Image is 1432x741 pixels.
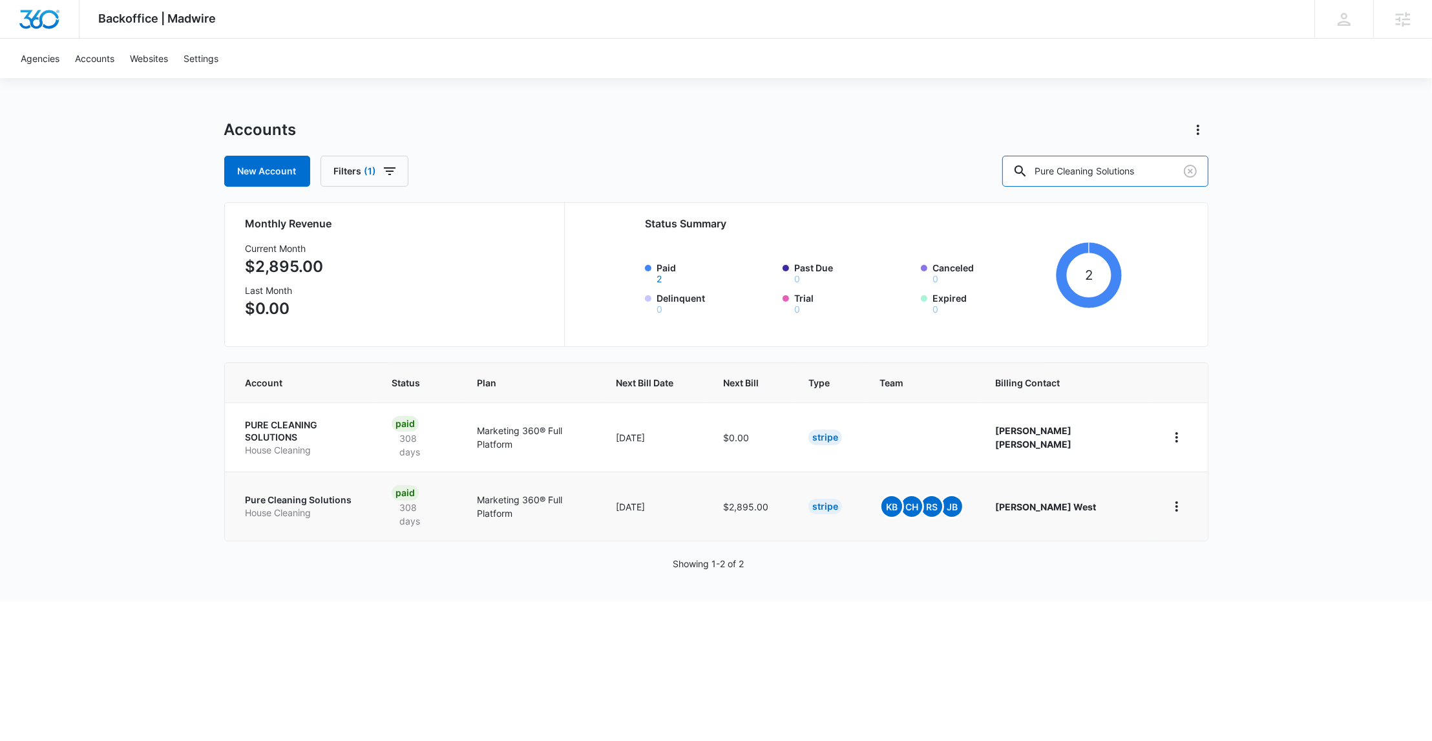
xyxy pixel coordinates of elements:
[995,501,1096,512] strong: [PERSON_NAME] West
[176,39,226,78] a: Settings
[392,432,446,459] p: 308 days
[808,430,842,445] div: Stripe
[246,419,361,444] p: PURE CLEANING SOLUTIONS
[881,496,902,517] span: KB
[808,376,830,390] span: Type
[246,216,549,231] h2: Monthly Revenue
[392,416,419,432] div: Paid
[723,376,759,390] span: Next Bill
[808,499,842,514] div: Stripe
[1166,496,1187,517] button: home
[708,472,793,541] td: $2,895.00
[616,376,673,390] span: Next Bill Date
[246,255,324,278] p: $2,895.00
[995,376,1135,390] span: Billing Contact
[477,424,585,451] p: Marketing 360® Full Platform
[392,501,446,528] p: 308 days
[600,402,708,472] td: [DATE]
[942,496,962,517] span: JB
[1002,156,1208,187] input: Search
[246,494,361,506] p: Pure Cleaning Solutions
[224,156,310,187] a: New Account
[1166,427,1187,448] button: home
[1085,267,1093,283] tspan: 2
[246,242,324,255] h3: Current Month
[122,39,176,78] a: Websites
[901,496,922,517] span: CH
[477,493,585,520] p: Marketing 360® Full Platform
[246,506,361,519] p: House Cleaning
[657,291,775,314] label: Delinquent
[392,376,427,390] span: Status
[879,376,945,390] span: Team
[673,557,744,570] p: Showing 1-2 of 2
[477,376,585,390] span: Plan
[99,12,216,25] span: Backoffice | Madwire
[794,291,913,314] label: Trial
[246,494,361,519] a: Pure Cleaning SolutionsHouse Cleaning
[995,425,1071,450] strong: [PERSON_NAME] [PERSON_NAME]
[246,376,342,390] span: Account
[600,472,708,541] td: [DATE]
[246,419,361,457] a: PURE CLEANING SOLUTIONSHouse Cleaning
[657,261,775,284] label: Paid
[657,275,662,284] button: Paid
[246,444,361,457] p: House Cleaning
[246,284,324,297] h3: Last Month
[794,261,913,284] label: Past Due
[1188,120,1208,140] button: Actions
[224,120,297,140] h1: Accounts
[921,496,942,517] span: RS
[932,291,1051,314] label: Expired
[321,156,408,187] button: Filters(1)
[645,216,1122,231] h2: Status Summary
[67,39,122,78] a: Accounts
[13,39,67,78] a: Agencies
[364,167,377,176] span: (1)
[932,261,1051,284] label: Canceled
[708,402,793,472] td: $0.00
[392,485,419,501] div: Paid
[246,297,324,320] p: $0.00
[1180,161,1201,182] button: Clear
